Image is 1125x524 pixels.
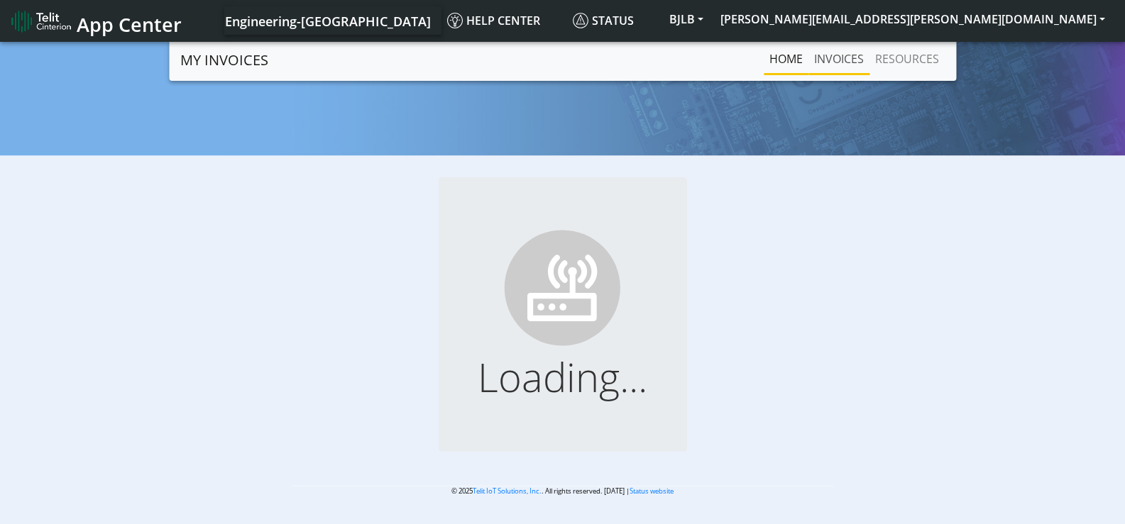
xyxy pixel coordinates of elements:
a: RESOURCES [869,45,945,73]
a: Help center [441,6,567,35]
span: Status [573,13,634,28]
h1: Loading... [461,353,664,401]
p: © 2025 . All rights reserved. [DATE] | [292,486,833,496]
a: INVOICES [808,45,869,73]
img: logo-telit-cinterion-gw-new.png [11,10,71,33]
img: knowledge.svg [447,13,463,28]
span: Engineering-[GEOGRAPHIC_DATA] [225,13,431,30]
img: ... [498,223,628,353]
button: [PERSON_NAME][EMAIL_ADDRESS][PERSON_NAME][DOMAIN_NAME] [712,6,1114,32]
a: MY INVOICES [180,46,268,74]
a: Status website [630,486,674,496]
a: Telit IoT Solutions, Inc. [473,486,542,496]
span: App Center [77,11,182,38]
button: BJLB [661,6,712,32]
a: Status [567,6,661,35]
a: Home [764,45,808,73]
img: status.svg [573,13,588,28]
span: Help center [447,13,540,28]
a: Your current platform instance [224,6,430,35]
a: App Center [11,6,180,36]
